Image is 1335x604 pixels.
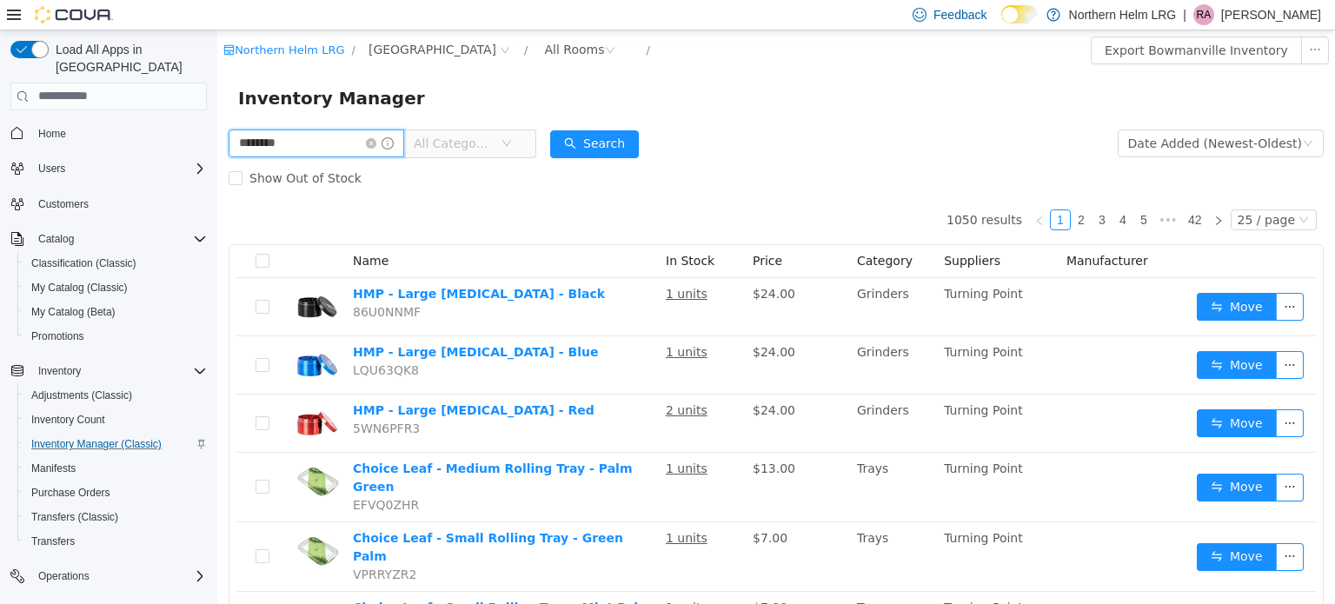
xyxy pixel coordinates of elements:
[78,313,122,356] img: HMP - Large Grinder - Blue hero shot
[980,443,1059,471] button: icon: swapMove
[1183,4,1186,25] p: |
[980,262,1059,290] button: icon: swapMove
[31,534,75,548] span: Transfers
[1084,6,1112,34] button: icon: ellipsis
[25,141,151,155] span: Show Out of Stock
[24,434,169,455] a: Inventory Manager (Classic)
[307,13,310,26] span: /
[31,361,207,382] span: Inventory
[24,531,207,552] span: Transfers
[24,326,207,347] span: Promotions
[933,6,986,23] span: Feedback
[3,564,214,588] button: Operations
[1001,5,1038,23] input: Dark Mode
[1069,4,1177,25] p: Northern Helm LRG
[31,566,207,587] span: Operations
[24,409,207,430] span: Inventory Count
[1059,513,1086,541] button: icon: ellipsis
[535,315,578,329] span: $24.00
[937,179,965,200] span: •••
[17,432,214,456] button: Inventory Manager (Classic)
[17,456,214,481] button: Manifests
[640,223,695,237] span: Category
[727,431,806,445] span: Turning Point
[24,253,207,274] span: Classification (Classic)
[17,505,214,529] button: Transfers (Classic)
[729,179,805,200] li: 1050 results
[164,107,176,119] i: icon: info-circle
[535,501,570,514] span: $7.00
[136,431,415,463] a: Choice Leaf - Medium Rolling Tray - Palm Green
[448,431,490,445] u: 1 units
[24,302,207,322] span: My Catalog (Beta)
[31,158,207,179] span: Users
[1059,379,1086,407] button: icon: ellipsis
[136,570,434,584] a: Choice Leaf - Small Rolling Tray - Mint Palm
[3,121,214,146] button: Home
[911,100,1085,126] div: Date Added (Newest-Oldest)
[135,13,138,26] span: /
[917,180,936,199] a: 5
[31,123,207,144] span: Home
[17,275,214,300] button: My Catalog (Classic)
[284,108,295,120] i: icon: down
[38,364,81,378] span: Inventory
[31,158,72,179] button: Users
[448,373,490,387] u: 2 units
[136,391,203,405] span: 5WN6PFR3
[31,229,81,249] button: Catalog
[6,13,127,26] a: icon: shopNorthern Helm LRG
[31,123,73,144] a: Home
[24,253,143,274] a: Classification (Classic)
[849,223,931,237] span: Manufacturer
[812,179,833,200] li: Previous Page
[151,10,279,29] span: Bowmanville
[727,570,806,584] span: Turning Point
[1086,108,1096,120] i: icon: down
[31,388,132,402] span: Adjustments (Classic)
[3,359,214,383] button: Inventory
[535,373,578,387] span: $24.00
[17,481,214,505] button: Purchase Orders
[31,510,118,524] span: Transfers (Classic)
[980,513,1059,541] button: icon: swapMove
[448,315,490,329] u: 1 units
[38,162,65,176] span: Users
[535,431,578,445] span: $13.00
[727,373,806,387] span: Turning Point
[875,180,894,199] a: 3
[136,315,381,329] a: HMP - Large [MEDICAL_DATA] - Blue
[895,179,916,200] li: 4
[31,461,76,475] span: Manifests
[17,383,214,408] button: Adjustments (Classic)
[1197,4,1212,25] span: RA
[24,482,207,503] span: Purchase Orders
[24,277,207,298] span: My Catalog (Classic)
[31,566,96,587] button: Operations
[727,315,806,329] span: Turning Point
[136,468,202,481] span: EFVQ0ZHR
[38,569,90,583] span: Operations
[448,223,497,237] span: In Stock
[31,193,207,215] span: Customers
[24,409,112,430] a: Inventory Count
[24,326,91,347] a: Promotions
[31,486,110,500] span: Purchase Orders
[78,429,122,473] img: Choice Leaf - Medium Rolling Tray - Palm Green hero shot
[31,194,96,215] a: Customers
[38,197,89,211] span: Customers
[633,248,720,306] td: Grinders
[6,14,17,25] i: icon: shop
[916,179,937,200] li: 5
[633,306,720,364] td: Grinders
[535,256,578,270] span: $24.00
[196,104,276,122] span: All Categories
[17,251,214,275] button: Classification (Classic)
[17,300,214,324] button: My Catalog (Beta)
[854,180,873,199] a: 2
[136,223,171,237] span: Name
[633,492,720,561] td: Trays
[980,321,1059,348] button: icon: swapMove
[78,255,122,298] img: HMP - Large Grinder - Black hero shot
[24,458,207,479] span: Manifests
